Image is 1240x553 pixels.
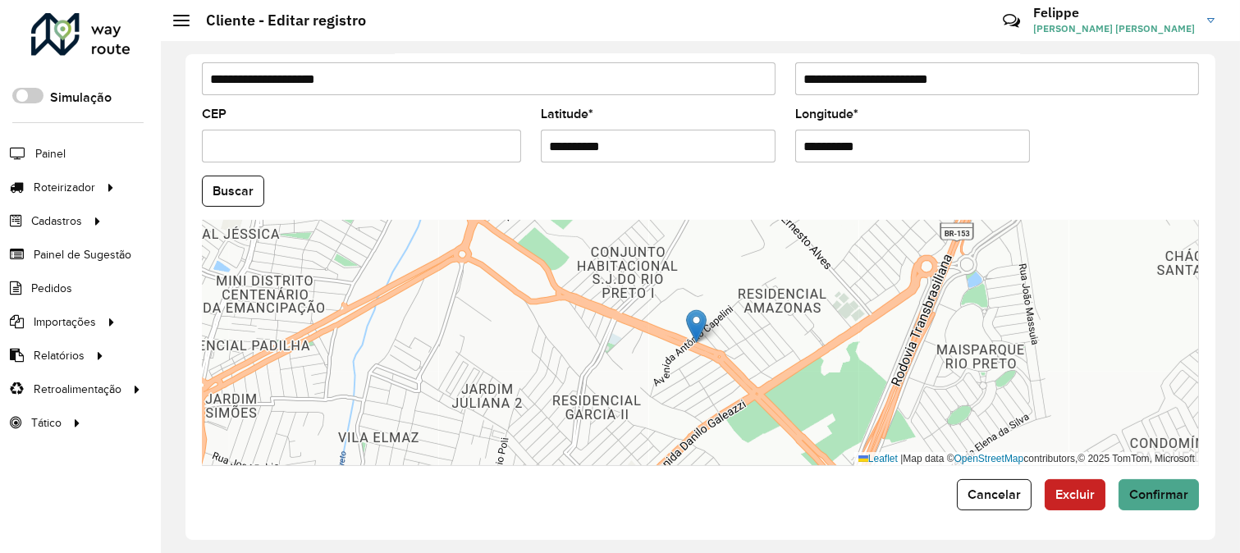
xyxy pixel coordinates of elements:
span: Roteirizador [34,179,95,196]
span: Relatórios [34,347,85,364]
button: Cancelar [957,479,1032,510]
span: Painel de Sugestão [34,246,131,263]
span: Retroalimentação [34,381,121,398]
a: Leaflet [858,453,898,464]
span: | [900,453,903,464]
button: Buscar [202,176,264,207]
label: CEP [202,104,226,124]
span: Cadastros [31,213,82,230]
span: Tático [31,414,62,432]
h3: Felippe [1033,5,1195,21]
span: Excluir [1055,487,1095,501]
label: Longitude [795,104,858,124]
button: Excluir [1045,479,1105,510]
button: Confirmar [1119,479,1199,510]
span: Cancelar [968,487,1021,501]
a: OpenStreetMap [954,453,1024,464]
label: Simulação [50,88,112,107]
span: Confirmar [1129,487,1188,501]
span: Importações [34,313,96,331]
span: Painel [35,145,66,162]
label: Latitude [541,104,593,124]
h2: Cliente - Editar registro [190,11,366,30]
div: Map data © contributors,© 2025 TomTom, Microsoft [854,452,1199,466]
span: Pedidos [31,280,72,297]
span: [PERSON_NAME] [PERSON_NAME] [1033,21,1195,36]
a: Contato Rápido [994,3,1029,39]
img: Marker [686,309,707,343]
